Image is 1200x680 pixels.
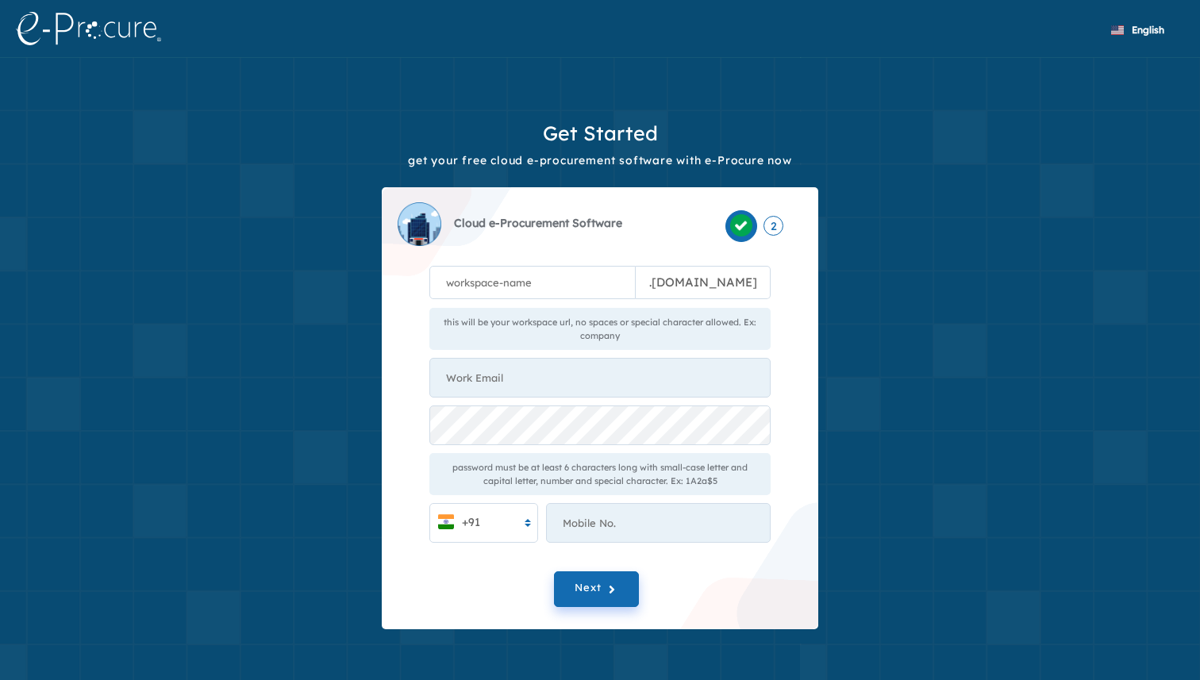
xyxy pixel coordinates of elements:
span: Next [575,581,602,594]
span: English [1132,24,1164,36]
h3: Get Started [24,122,1176,144]
img: Logo [398,202,441,246]
li: 2 [763,216,783,236]
input: Work Email [429,358,771,398]
img: logo [16,12,161,45]
div: get your free cloud e-procurement software with e-Procure now [24,148,1176,173]
input: Mobile No. [546,503,771,543]
img: in.svg [438,514,454,530]
div: +91 [438,514,480,531]
input: workspace-name [429,266,636,299]
div: this will be your workspace url, no spaces or special character allowed. Ex: company [429,308,771,350]
div: . [DOMAIN_NAME] [636,266,771,299]
button: Next [554,571,639,607]
img: Logo [730,214,752,236]
div: password must be at least 6 characters long with small-case letter and capital letter, number and... [429,453,771,495]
